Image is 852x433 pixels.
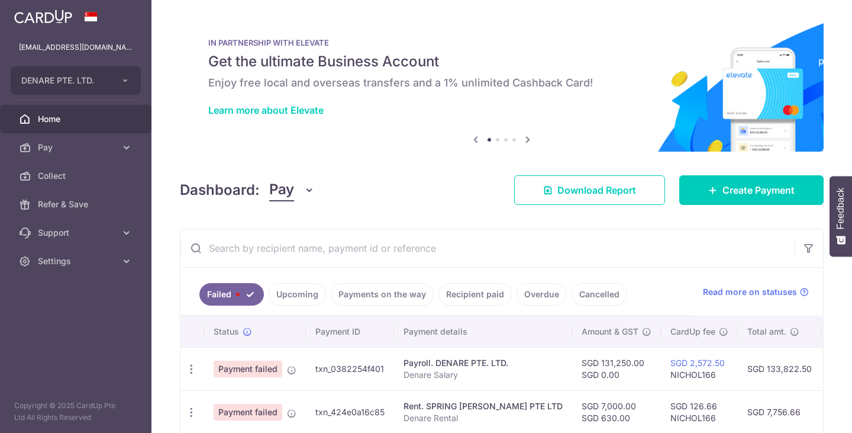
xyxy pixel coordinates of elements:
[180,179,260,201] h4: Dashboard:
[269,283,326,306] a: Upcoming
[180,19,824,152] img: Renovation banner
[14,9,72,24] img: CardUp
[703,286,797,298] span: Read more on statuses
[331,283,434,306] a: Payments on the way
[11,66,141,95] button: DENARE PTE. LTD.
[404,412,563,424] p: Denare Rental
[557,183,636,197] span: Download Report
[661,347,738,390] td: NICHOL166
[214,404,282,421] span: Payment failed
[21,75,109,86] span: DENARE PTE. LTD.
[38,227,116,239] span: Support
[582,326,638,338] span: Amount & GST
[214,361,282,377] span: Payment failed
[738,347,821,390] td: SGD 133,822.50
[269,179,315,201] button: Pay
[38,142,116,153] span: Pay
[394,316,572,347] th: Payment details
[514,175,665,205] a: Download Report
[404,369,563,381] p: Denare Salary
[747,326,786,338] span: Total amt.
[679,175,824,205] a: Create Payment
[38,170,116,182] span: Collect
[438,283,512,306] a: Recipient paid
[670,326,715,338] span: CardUp fee
[208,104,324,116] a: Learn more about Elevate
[572,283,627,306] a: Cancelled
[776,397,840,427] iframe: Opens a widget where you can find more information
[830,176,852,256] button: Feedback - Show survey
[835,188,846,229] span: Feedback
[180,229,795,267] input: Search by recipient name, payment id or reference
[38,113,116,125] span: Home
[199,283,264,306] a: Failed
[517,283,567,306] a: Overdue
[208,38,795,47] p: IN PARTNERSHIP WITH ELEVATE
[214,326,239,338] span: Status
[208,76,795,90] h6: Enjoy free local and overseas transfers and a 1% unlimited Cashback Card!
[306,347,394,390] td: txn_0382254f401
[38,255,116,267] span: Settings
[572,347,661,390] td: SGD 131,250.00 SGD 0.00
[208,52,795,71] h5: Get the ultimate Business Account
[722,183,795,197] span: Create Payment
[38,198,116,210] span: Refer & Save
[404,357,563,369] div: Payroll. DENARE PTE. LTD.
[269,179,294,201] span: Pay
[703,286,809,298] a: Read more on statuses
[404,400,563,412] div: Rent. SPRING [PERSON_NAME] PTE LTD
[19,41,133,53] p: [EMAIL_ADDRESS][DOMAIN_NAME]
[670,358,725,368] a: SGD 2,572.50
[306,316,394,347] th: Payment ID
